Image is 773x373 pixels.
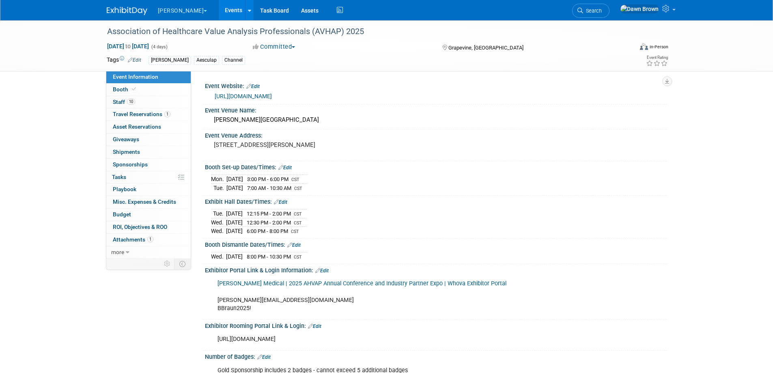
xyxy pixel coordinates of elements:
span: Event Information [113,73,158,80]
span: Misc. Expenses & Credits [113,198,176,205]
i: Booth reservation complete [132,87,136,91]
span: 1 [164,111,170,117]
a: Asset Reservations [106,121,191,133]
span: CST [291,229,299,234]
span: to [124,43,132,50]
a: Misc. Expenses & Credits [106,196,191,208]
a: Attachments1 [106,234,191,246]
span: 12:30 PM - 2:00 PM [247,220,291,226]
img: Format-Inperson.png [640,43,648,50]
div: [PERSON_NAME] [149,56,191,65]
td: [DATE] [226,184,243,192]
button: Committed [250,43,298,51]
a: Edit [128,57,141,63]
a: Edit [274,199,287,205]
span: Asset Reservations [113,123,161,130]
a: Event Information [106,71,191,83]
span: Shipments [113,149,140,155]
a: Edit [315,268,329,274]
td: Wed. [211,252,226,261]
span: 3:00 PM - 6:00 PM [247,176,289,182]
span: Search [583,8,602,14]
pre: [STREET_ADDRESS][PERSON_NAME] [214,141,388,149]
div: [PERSON_NAME][GEOGRAPHIC_DATA] [211,114,661,126]
img: ExhibitDay [107,7,147,15]
td: Tue. [211,209,226,218]
span: [DATE] [DATE] [107,43,149,50]
span: CST [291,177,299,182]
div: [URL][DOMAIN_NAME] [212,331,577,347]
div: Event Venue Name: [205,104,667,114]
div: Event Venue Address: [205,129,667,140]
a: Travel Reservations1 [106,108,191,121]
span: Staff [113,99,135,105]
span: 10 [127,99,135,105]
span: CST [294,211,302,217]
div: Event Website: [205,80,667,91]
span: Travel Reservations [113,111,170,117]
span: CST [294,220,302,226]
a: Sponsorships [106,159,191,171]
span: CST [294,254,302,260]
span: 6:00 PM - 8:00 PM [247,228,288,234]
a: Giveaways [106,134,191,146]
div: Booth Set-up Dates/Times: [205,161,667,172]
span: 8:00 PM - 10:30 PM [247,254,291,260]
span: Giveaways [113,136,139,142]
span: Sponsorships [113,161,148,168]
div: Channel [222,56,245,65]
div: Exhibitor Portal Link & Login Information: [205,264,667,275]
span: CST [294,186,302,191]
a: Shipments [106,146,191,158]
a: Staff10 [106,96,191,108]
td: [DATE] [226,175,243,184]
td: [DATE] [226,252,243,261]
div: Association of Healthcare Value Analysis Professionals (AVHAP) 2025 [104,24,621,39]
a: Edit [246,84,260,89]
a: [PERSON_NAME] Medical | 2025 AHVAP Annual Conference and Industry Partner Expo | Whova Exhibitor ... [217,280,506,287]
td: Toggle Event Tabs [174,259,191,269]
div: Aesculap [194,56,219,65]
span: ROI, Objectives & ROO [113,224,167,230]
div: In-Person [649,44,668,50]
div: Event Format [585,42,669,54]
td: Wed. [211,227,226,235]
td: Wed. [211,218,226,227]
div: Exhibitor Rooming Portal Link & Login: [205,320,667,330]
div: [PERSON_NAME][EMAIL_ADDRESS][DOMAIN_NAME] BBraun2025! [212,276,577,316]
a: [URL][DOMAIN_NAME] [215,93,272,99]
a: Booth [106,84,191,96]
a: ROI, Objectives & ROO [106,221,191,233]
td: Personalize Event Tab Strip [160,259,174,269]
span: Budget [113,211,131,218]
a: Budget [106,209,191,221]
a: Edit [257,354,271,360]
td: Tue. [211,184,226,192]
img: Dawn Brown [620,4,659,13]
span: Grapevine, [GEOGRAPHIC_DATA] [448,45,523,51]
span: 12:15 PM - 2:00 PM [247,211,291,217]
a: Edit [278,165,292,170]
span: Booth [113,86,138,93]
div: Number of Badges: [205,351,667,361]
span: Playbook [113,186,136,192]
div: Exhibit Hall Dates/Times: [205,196,667,206]
td: Tags [107,56,141,65]
a: Search [572,4,609,18]
a: Edit [287,242,301,248]
span: (4 days) [151,44,168,50]
span: 7:00 AM - 10:30 AM [247,185,291,191]
td: Mon. [211,175,226,184]
div: Event Rating [646,56,668,60]
td: [DATE] [226,209,243,218]
span: Tasks [112,174,126,180]
td: [DATE] [226,218,243,227]
a: Playbook [106,183,191,196]
td: [DATE] [226,227,243,235]
span: 1 [147,236,153,242]
a: Edit [308,323,321,329]
span: more [111,249,124,255]
a: more [106,246,191,259]
a: Tasks [106,171,191,183]
div: Booth Dismantle Dates/Times: [205,239,667,249]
